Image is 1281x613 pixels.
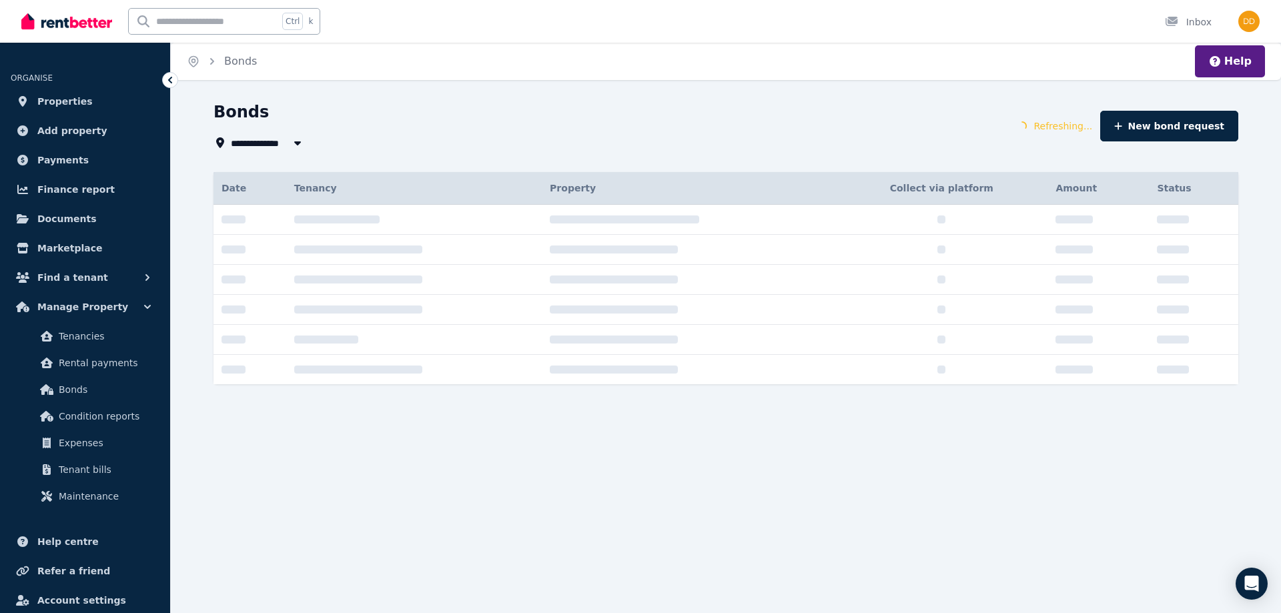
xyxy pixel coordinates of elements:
[213,101,269,123] h1: Bonds
[11,88,159,115] a: Properties
[11,73,53,83] span: ORGANISE
[222,181,246,195] span: Date
[1033,119,1092,133] span: Refreshing...
[542,172,835,205] th: Property
[16,430,154,456] a: Expenses
[37,93,93,109] span: Properties
[37,269,108,285] span: Find a tenant
[308,16,313,27] span: k
[1236,568,1268,600] div: Open Intercom Messenger
[16,483,154,510] a: Maintenance
[11,558,159,584] a: Refer a friend
[59,462,149,478] span: Tenant bills
[11,293,159,320] button: Manage Property
[16,323,154,350] a: Tenancies
[37,181,115,197] span: Finance report
[16,456,154,483] a: Tenant bills
[286,172,542,205] th: Tenancy
[16,350,154,376] a: Rental payments
[1047,172,1149,205] th: Amount
[37,240,102,256] span: Marketplace
[11,147,159,173] a: Payments
[37,534,99,550] span: Help centre
[59,435,149,451] span: Expenses
[835,172,1047,205] th: Collect via platform
[1100,111,1238,141] button: New bond request
[171,43,273,80] nav: Breadcrumb
[37,299,128,315] span: Manage Property
[1208,53,1252,69] button: Help
[224,53,257,69] span: Bonds
[11,235,159,261] a: Marketplace
[59,328,149,344] span: Tenancies
[37,152,89,168] span: Payments
[1165,15,1212,29] div: Inbox
[21,11,112,31] img: RentBetter
[11,264,159,291] button: Find a tenant
[282,13,303,30] span: Ctrl
[59,355,149,371] span: Rental payments
[16,403,154,430] a: Condition reports
[1238,11,1260,32] img: Dean Dixon
[59,488,149,504] span: Maintenance
[37,592,126,608] span: Account settings
[37,123,107,139] span: Add property
[1149,172,1238,205] th: Status
[11,528,159,555] a: Help centre
[37,211,97,227] span: Documents
[11,205,159,232] a: Documents
[59,382,149,398] span: Bonds
[11,117,159,144] a: Add property
[59,408,149,424] span: Condition reports
[11,176,159,203] a: Finance report
[37,563,110,579] span: Refer a friend
[16,376,154,403] a: Bonds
